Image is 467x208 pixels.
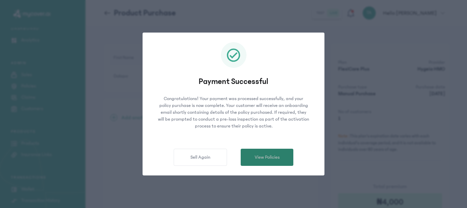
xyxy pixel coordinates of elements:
[174,149,227,166] button: Sell Again
[241,149,293,166] button: View Policies
[255,154,280,161] span: View Policies
[152,95,315,130] p: Congratulations! Your payment was processed successfully, and your policy purchase is now complet...
[190,154,210,161] span: Sell Again
[152,76,315,87] p: Payment Successful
